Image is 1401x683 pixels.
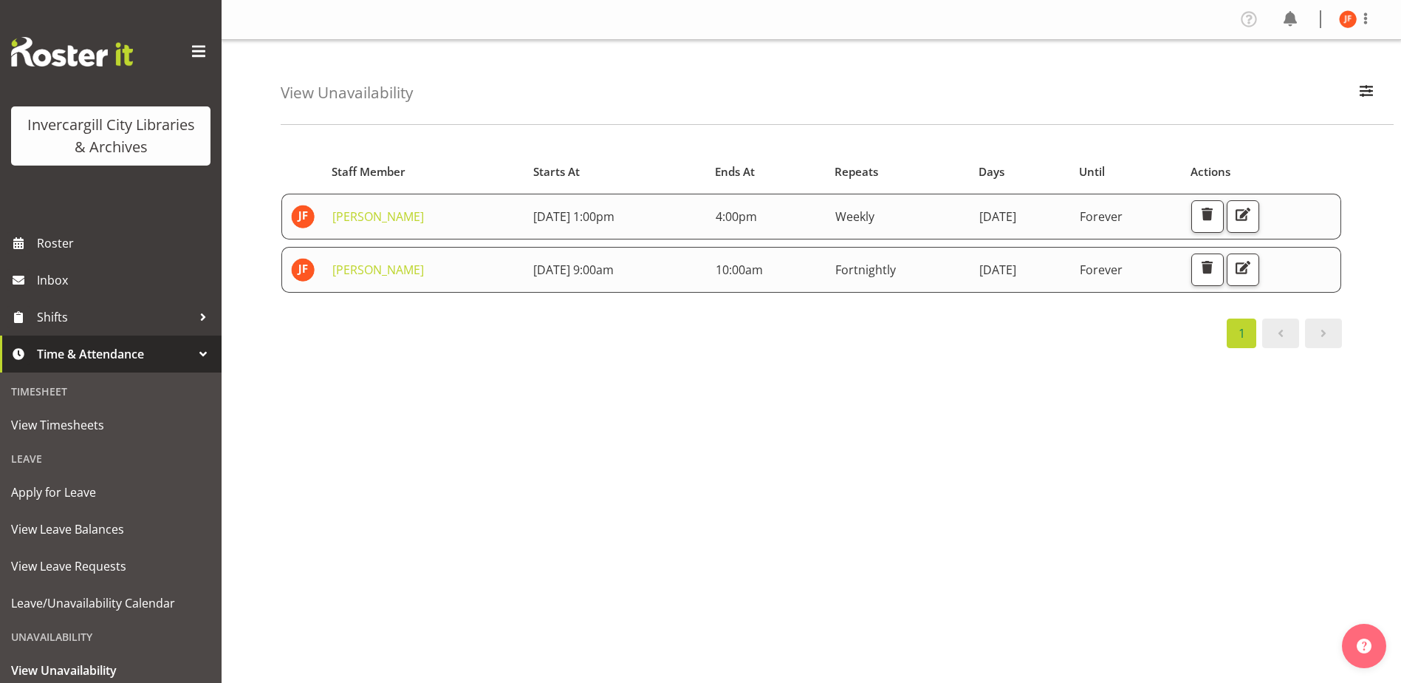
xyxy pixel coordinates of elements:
[1191,254,1224,286] button: Delete Unavailability
[1080,262,1123,278] span: Forever
[1191,163,1230,180] span: Actions
[11,37,133,67] img: Rosterit website logo
[533,262,614,278] span: [DATE] 9:00am
[37,306,192,328] span: Shifts
[1080,208,1123,225] span: Forever
[11,414,210,436] span: View Timesheets
[4,376,218,407] div: Timesheet
[11,659,210,682] span: View Unavailability
[11,592,210,614] span: Leave/Unavailability Calendar
[1351,77,1382,109] button: Filter Employees
[291,205,315,228] img: joanne-forbes11668.jpg
[716,262,763,278] span: 10:00am
[1227,254,1259,286] button: Edit Unavailability
[37,232,214,254] span: Roster
[979,262,1016,278] span: [DATE]
[332,163,405,180] span: Staff Member
[1339,10,1357,28] img: joanne-forbes11668.jpg
[1227,200,1259,233] button: Edit Unavailability
[11,555,210,577] span: View Leave Requests
[26,114,196,158] div: Invercargill City Libraries & Archives
[4,474,218,511] a: Apply for Leave
[281,84,413,101] h4: View Unavailability
[4,622,218,652] div: Unavailability
[979,163,1004,180] span: Days
[37,343,192,365] span: Time & Attendance
[4,444,218,474] div: Leave
[715,163,755,180] span: Ends At
[4,548,218,585] a: View Leave Requests
[332,208,424,225] a: [PERSON_NAME]
[835,262,896,278] span: Fortnightly
[1357,639,1371,653] img: help-xxl-2.png
[37,269,214,291] span: Inbox
[332,262,424,278] a: [PERSON_NAME]
[291,258,315,282] img: joanne-forbes11668.jpg
[1079,163,1105,180] span: Until
[533,163,580,180] span: Starts At
[533,208,614,225] span: [DATE] 1:00pm
[11,481,210,503] span: Apply for Leave
[716,208,757,225] span: 4:00pm
[4,585,218,622] a: Leave/Unavailability Calendar
[4,407,218,444] a: View Timesheets
[835,208,874,225] span: Weekly
[4,511,218,548] a: View Leave Balances
[1191,200,1224,233] button: Delete Unavailability
[11,518,210,540] span: View Leave Balances
[979,208,1016,225] span: [DATE]
[835,163,878,180] span: Repeats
